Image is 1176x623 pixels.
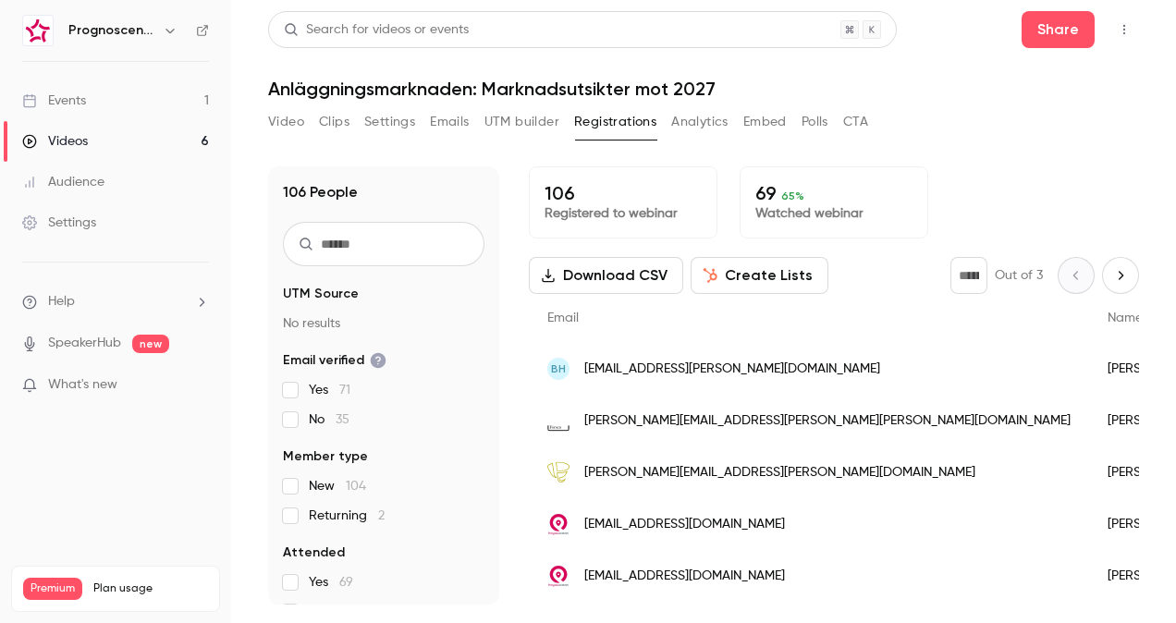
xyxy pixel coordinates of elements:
[22,214,96,232] div: Settings
[547,565,570,587] img: prognoscentret.se
[22,132,88,151] div: Videos
[547,409,570,432] img: forsen.com
[339,576,353,589] span: 69
[48,375,117,395] span: What's new
[187,377,209,394] iframe: Noticeable Trigger
[995,266,1043,285] p: Out of 3
[529,257,683,294] button: Download CSV
[691,257,828,294] button: Create Lists
[584,515,785,534] span: [EMAIL_ADDRESS][DOMAIN_NAME]
[22,173,104,191] div: Audience
[346,480,366,493] span: 104
[1022,11,1095,48] button: Share
[781,189,804,202] span: 65 %
[584,411,1071,431] span: [PERSON_NAME][EMAIL_ADDRESS][PERSON_NAME][PERSON_NAME][DOMAIN_NAME]
[378,509,385,522] span: 2
[584,463,975,483] span: [PERSON_NAME][EMAIL_ADDRESS][PERSON_NAME][DOMAIN_NAME]
[843,107,868,137] button: CTA
[743,107,787,137] button: Embed
[547,311,579,324] span: Email
[364,107,415,137] button: Settings
[48,292,75,311] span: Help
[545,204,702,223] p: Registered to webinar
[584,360,880,379] span: [EMAIL_ADDRESS][PERSON_NAME][DOMAIN_NAME]
[339,384,350,397] span: 71
[23,578,82,600] span: Premium
[309,603,349,621] span: No
[319,107,349,137] button: Clips
[336,413,349,426] span: 35
[48,334,121,353] a: SpeakerHub
[755,182,913,204] p: 69
[68,21,155,40] h6: Prognoscentret | Powered by Hubexo
[283,447,368,466] span: Member type
[551,360,566,377] span: BH
[93,581,208,596] span: Plan usage
[574,107,656,137] button: Registrations
[309,507,385,525] span: Returning
[1108,311,1143,324] span: Name
[430,107,469,137] button: Emails
[283,314,484,333] p: No results
[309,410,349,429] span: No
[547,513,570,535] img: prognoscentret.se
[268,107,304,137] button: Video
[309,573,353,592] span: Yes
[283,544,345,562] span: Attended
[802,107,828,137] button: Polls
[284,20,469,40] div: Search for videos or events
[1109,15,1139,44] button: Top Bar Actions
[309,381,350,399] span: Yes
[283,181,358,203] h1: 106 People
[755,204,913,223] p: Watched webinar
[283,351,386,370] span: Email verified
[545,182,702,204] p: 106
[671,107,729,137] button: Analytics
[547,461,570,483] img: pqp.se
[283,285,359,303] span: UTM Source
[22,292,209,311] li: help-dropdown-opener
[22,92,86,110] div: Events
[268,78,1139,100] h1: Anläggningsmarknaden: Marknadsutsikter mot 2027
[309,477,366,495] span: New
[132,335,169,353] span: new
[484,107,559,137] button: UTM builder
[23,16,53,45] img: Prognoscentret | Powered by Hubexo
[584,567,785,586] span: [EMAIL_ADDRESS][DOMAIN_NAME]
[1102,257,1139,294] button: Next page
